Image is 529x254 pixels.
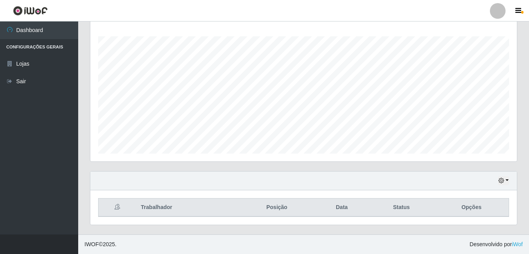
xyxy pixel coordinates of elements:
a: iWof [512,241,523,247]
th: Opções [434,199,509,217]
img: CoreUI Logo [13,6,48,16]
th: Status [369,199,434,217]
span: Desenvolvido por [470,240,523,249]
span: © 2025 . [84,240,117,249]
th: Data [315,199,369,217]
th: Trabalhador [136,199,238,217]
span: IWOF [84,241,99,247]
th: Posição [238,199,315,217]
